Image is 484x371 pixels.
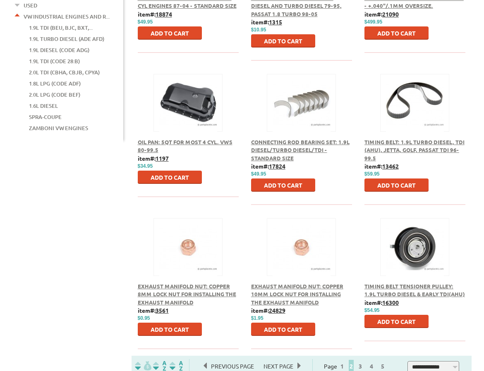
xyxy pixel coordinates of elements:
a: VW Industrial Engines and R... [24,11,110,22]
a: 3 [357,362,364,370]
b: item#: [364,299,399,306]
button: Add to Cart [251,323,315,336]
span: $54.95 [364,307,380,313]
u: 13462 [382,162,399,170]
button: Add to Cart [138,323,202,336]
a: Oil Pan: 5Qt For Most 4 Cyl. VWs 80-99.5 [138,138,232,154]
a: 1.9L TDI (Code 28:B) [29,56,80,67]
a: Zamboni VW Engines [29,123,88,133]
span: Add to Cart [264,326,302,333]
span: $34.95 [138,163,153,169]
b: item#: [138,307,169,314]
a: 1.9L Turbo Diesel (ADE AFD) [29,33,104,44]
span: $49.95 [251,171,266,177]
a: Exhaust Manifold Nut: Copper 10mm Lock Nut for Installing the Exhaust Manifold [251,283,343,306]
span: $0.95 [138,315,150,321]
a: 1.9L Diesel (Code ADG) [29,45,89,55]
button: Add to Cart [138,171,202,184]
button: Add to Cart [251,178,315,192]
a: 1.9L TDI (BEU, BJC, BXT,... [29,22,93,33]
u: 17824 [269,162,285,170]
b: item#: [251,307,285,314]
a: Spra-Coupe [29,112,62,122]
b: item#: [364,162,399,170]
u: 16300 [382,299,399,306]
a: 5 [379,362,386,370]
button: Add to Cart [138,26,202,40]
b: item#: [364,10,399,18]
span: Add to Cart [151,29,189,37]
span: Add to Cart [264,181,302,189]
span: Add to Cart [377,318,416,325]
span: Add to Cart [264,37,302,45]
u: 1315 [269,18,282,26]
b: item#: [251,162,285,170]
u: 21090 [382,10,399,18]
a: Next Page [259,362,297,370]
button: Add to Cart [364,178,429,192]
img: filterpricelow.svg [135,361,151,371]
u: 3561 [156,307,169,314]
span: Add to Cart [377,181,416,189]
img: Sort by Sales Rank [168,361,184,371]
a: Connecting Rod Bearing Set: 1.9L Diesel/Turbo Diesel/TDI - Standard Size [251,138,350,162]
a: Previous Page [204,362,259,370]
a: 1.6L Diesel [29,100,58,111]
u: 1197 [156,155,169,162]
span: Add to Cart [151,174,189,181]
span: Add to Cart [377,29,416,37]
a: Exhaust Manifold Nut: Copper 8mm Lock Nut for Installing the Exhaust Manifold [138,283,236,306]
span: $59.95 [364,171,380,177]
a: Timing Belt Tensioner Pulley: 1.9L Turbo Diesel & Early TDI(AHU) [364,283,465,298]
span: $499.95 [364,19,382,25]
b: item#: [251,18,282,26]
button: Add to Cart [364,26,429,40]
span: $10.95 [251,27,266,33]
u: 24829 [269,307,285,314]
a: 2.0L LPG (Code BEF) [29,89,80,100]
b: item#: [138,155,169,162]
button: Add to Cart [251,34,315,48]
span: $49.95 [138,19,153,25]
img: Sort by Headline [151,361,168,371]
a: Timing Belt: 1.9L Turbo Diesel, TDI (AHU), Jetta, Golf, Passat TDI 96-99.5 [364,138,465,162]
a: 4 [368,362,375,370]
button: Add to Cart [364,315,429,328]
span: Add to Cart [151,326,189,333]
a: 1.8L LPG (Code ADF) [29,78,81,89]
span: $1.95 [251,315,264,321]
b: item#: [138,10,172,18]
u: 18874 [156,10,172,18]
a: 2.0L TDI (CBHA, CBJB, CPYA) [29,67,100,78]
a: 1 [338,362,346,370]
